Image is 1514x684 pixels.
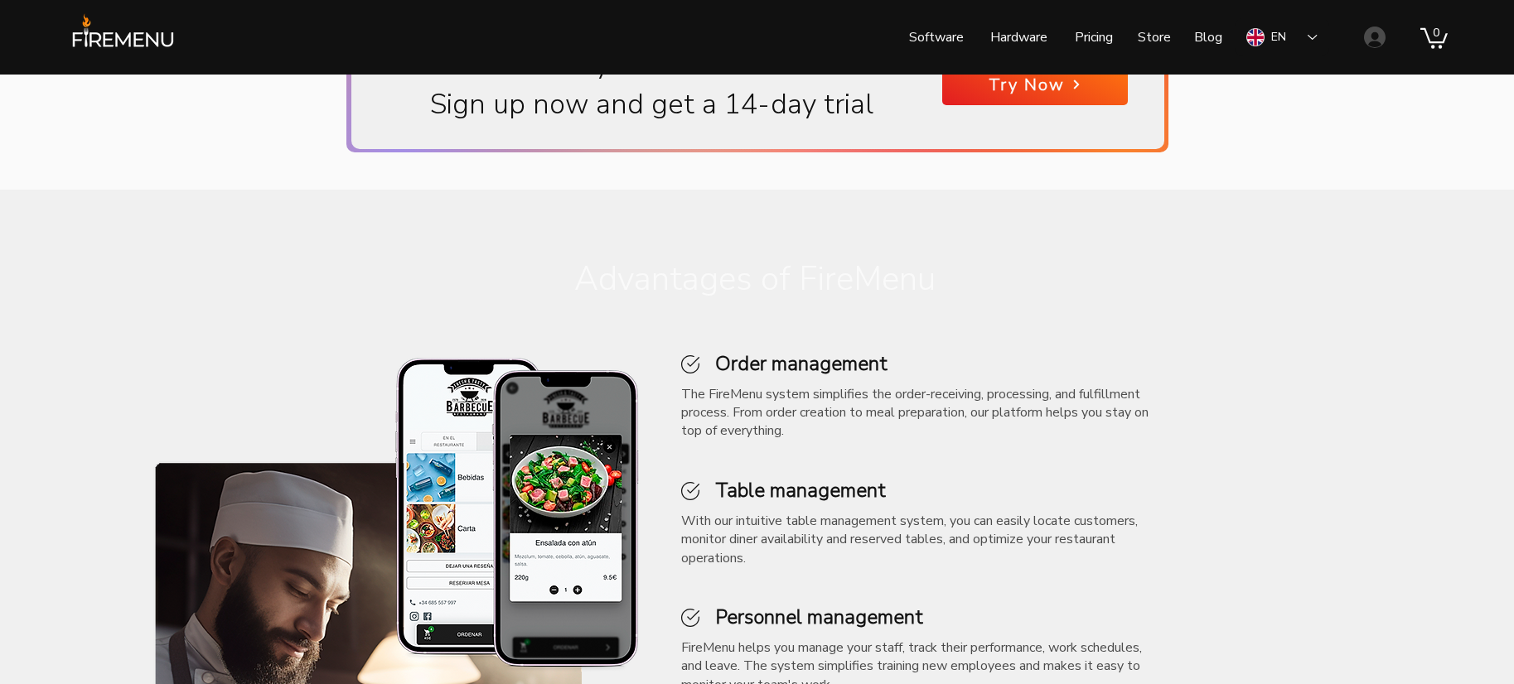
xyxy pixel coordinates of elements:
a: Software [897,17,975,58]
p: Hardware [982,17,1056,58]
span: Try Now [989,74,1065,96]
span: Advantages of FireMenu [574,257,936,301]
a: Store [1125,17,1182,58]
p: Store [1129,17,1179,58]
img: FireMenu logo [66,12,180,60]
span: Try it for free Sign up now and get a 14-day trial [430,46,873,123]
text: 0 [1433,25,1439,39]
p: Pricing [1067,17,1121,58]
span: With our intuitive table management system, you can easily locate customers, monitor diner availa... [681,512,1138,567]
iframe: Wix Chat [1436,606,1514,684]
p: Blog [1186,17,1231,58]
p: Software [901,17,972,58]
span: Order management [715,350,888,377]
a: Hardware [975,17,1060,58]
a: Pricing [1060,17,1125,58]
span: Personnel management [715,604,923,630]
img: English [1246,28,1265,46]
a: Try Now [942,64,1128,105]
a: Cart with 0 items [1420,26,1448,49]
span: The FireMenu system simplifies the order-receiving, processing, and fulfillment process. From ord... [681,385,1149,441]
span: Table management [715,477,886,503]
nav: Site [767,17,1235,58]
div: Language Selector: English [1235,18,1329,56]
div: EN [1271,29,1286,46]
a: Blog [1182,17,1235,58]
